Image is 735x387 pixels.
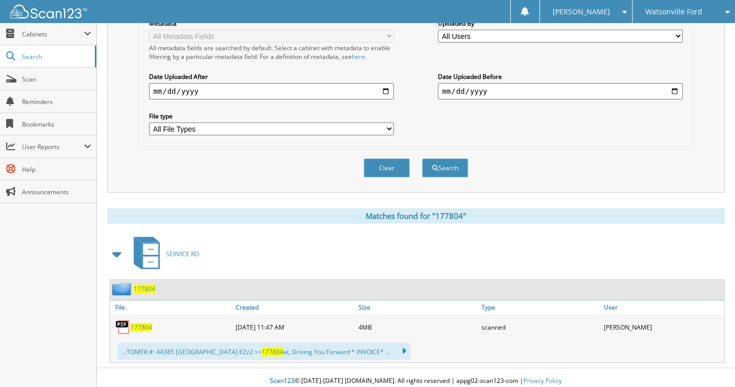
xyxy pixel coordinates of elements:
span: Search [22,52,90,61]
span: Help [22,165,91,174]
span: Bookmarks [22,120,91,129]
a: Size [356,300,479,314]
img: folder2.png [112,282,134,295]
a: SERVICE RO [128,234,199,274]
div: ...TOMER #: 44385 [GEOGRAPHIC_DATA] €Zz2 >> at, Driving You Forward * INVOICE* ... [118,342,410,360]
span: [PERSON_NAME] [553,9,610,15]
label: File type [149,112,394,120]
div: scanned [478,317,601,337]
a: 177804 [134,284,155,293]
span: Scan123 [270,376,295,385]
iframe: Chat Widget [684,338,735,387]
span: Scan [22,75,91,84]
span: Announcements [22,188,91,196]
span: User Reports [22,142,84,151]
img: scan123-logo-white.svg [10,5,87,18]
span: Watsonville Ford [645,9,702,15]
span: Cabinets [22,30,84,38]
label: Metadata [149,19,394,28]
a: here [352,52,365,61]
a: 177804 [131,323,152,332]
div: [PERSON_NAME] [601,317,724,337]
a: File [110,300,233,314]
div: Matches found for "177804" [107,208,725,223]
label: Date Uploaded After [149,72,394,81]
a: Type [478,300,601,314]
a: Privacy Policy [523,376,562,385]
button: Search [422,158,468,177]
span: SERVICE RO [166,250,199,258]
input: start [149,83,394,99]
label: Date Uploaded Before [438,72,683,81]
a: User [601,300,724,314]
div: 4MB [356,317,479,337]
span: Reminders [22,97,91,106]
span: 177804 [262,348,283,356]
img: PDF.png [115,319,131,335]
button: Clear [364,158,410,177]
input: end [438,83,683,99]
div: All metadata fields are searched by default. Select a cabinet with metadata to enable filtering b... [149,44,394,61]
label: Uploaded By [438,19,683,28]
a: Created [233,300,356,314]
div: [DATE] 11:47 AM [233,317,356,337]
